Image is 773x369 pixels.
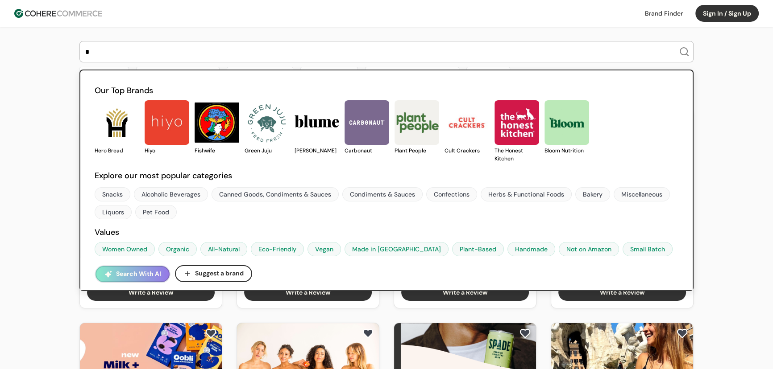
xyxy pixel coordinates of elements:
div: Miscellaneous [621,190,662,199]
a: Made in [GEOGRAPHIC_DATA] [345,242,449,256]
a: Eco-Friendly [251,242,304,256]
h2: Our Top Brands [95,85,678,97]
div: Not on Amazon [566,245,611,254]
div: Bakery [583,190,603,199]
div: Women Owned [102,245,147,254]
div: Handmade [515,245,548,254]
button: add to favorite [361,327,375,340]
div: Vegan [315,245,333,254]
div: Pet Food [143,208,169,217]
button: add to favorite [675,327,690,340]
button: Sign In / Sign Up [695,5,759,22]
div: Made in [GEOGRAPHIC_DATA] [352,245,441,254]
a: Confections [426,187,477,201]
div: Eco-Friendly [258,245,296,254]
button: Search With AI [96,266,170,282]
a: Herbs & Functional Foods [481,187,572,201]
div: Condiments & Sauces [350,190,415,199]
a: Condiments & Sauces [342,187,423,201]
a: Women Owned [95,242,155,256]
button: Write a Review [244,284,372,301]
a: Pet Food [135,205,177,219]
a: Snacks [95,187,130,201]
a: Small Batch [623,242,673,256]
div: Alcoholic Beverages [141,190,200,199]
a: Alcoholic Beverages [134,187,208,201]
a: Handmade [507,242,555,256]
div: Canned Goods, Condiments & Sauces [219,190,331,199]
button: Suggest a brand [175,265,252,282]
a: Miscellaneous [614,187,670,201]
div: Plant-Based [460,245,496,254]
div: Confections [434,190,470,199]
img: Cohere Logo [14,9,102,18]
div: Liquors [102,208,124,217]
a: Organic [158,242,197,256]
button: add to favorite [518,327,532,340]
a: Bakery [575,187,610,201]
a: Canned Goods, Condiments & Sauces [212,187,339,201]
a: Not on Amazon [559,242,619,256]
button: Write a Review [558,284,686,301]
a: All-Natural [200,242,247,256]
button: add to favorite [204,327,218,340]
div: Herbs & Functional Foods [488,190,564,199]
button: Write a Review [401,284,529,301]
h2: Explore our most popular categories [95,170,678,182]
a: Plant-Based [452,242,504,256]
a: Liquors [95,205,132,219]
h2: Values [95,226,678,238]
div: All-Natural [208,245,240,254]
div: Snacks [102,190,123,199]
a: Vegan [308,242,341,256]
div: Small Batch [630,245,665,254]
button: Write a Review [87,284,215,301]
div: Organic [166,245,189,254]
